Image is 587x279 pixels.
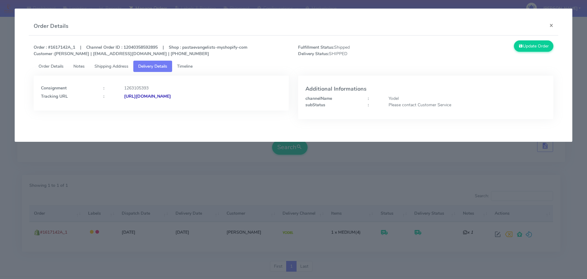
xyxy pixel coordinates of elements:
button: Update Order [514,40,554,52]
strong: Fulfillment Status: [298,44,334,50]
strong: Customer : [34,51,54,57]
div: Yodel [384,95,551,102]
strong: : [368,96,369,101]
button: Close [545,17,558,33]
span: Notes [73,63,85,69]
strong: Consignment [41,85,67,91]
strong: : [103,93,104,99]
div: 1263105393 [120,85,286,91]
div: Please contact Customer Service [384,102,551,108]
strong: [URL][DOMAIN_NAME] [124,93,171,99]
h4: Additional Informations [305,86,546,92]
span: Shipped SHIPPED [293,44,426,57]
strong: subStatus [305,102,325,108]
span: Shipping Address [94,63,128,69]
strong: : [103,85,104,91]
span: Order Details [39,63,64,69]
strong: Delivery Status: [298,51,329,57]
strong: Tracking URL [41,93,68,99]
strong: : [368,102,369,108]
strong: channelName [305,96,332,101]
strong: Order : #1617142A_1 | Channel Order ID : 12040358592895 | Shop : pastaevangelists-myshopify-com [... [34,44,247,57]
ul: Tabs [34,61,554,72]
span: Timeline [177,63,193,69]
h4: Order Details [34,22,68,30]
span: Delivery Details [138,63,167,69]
